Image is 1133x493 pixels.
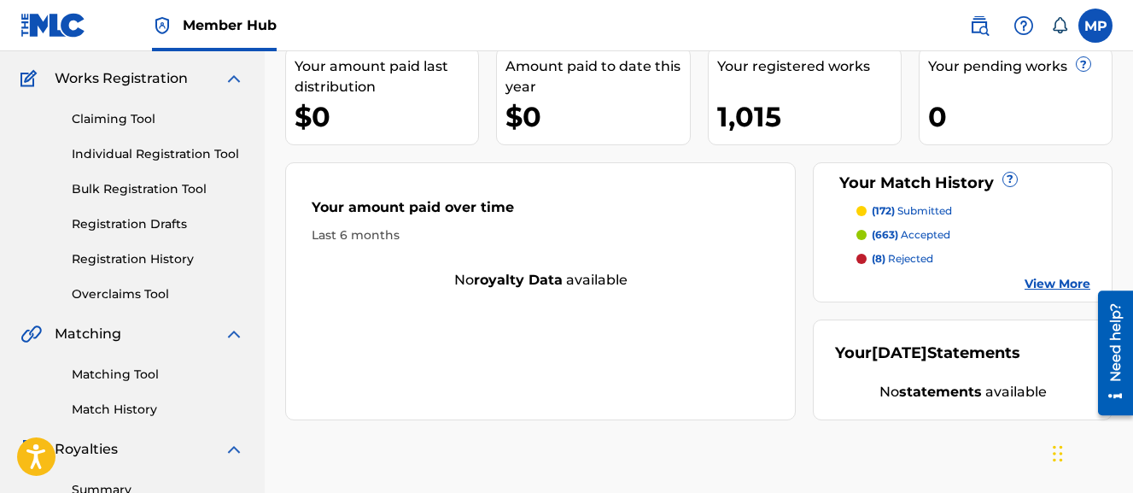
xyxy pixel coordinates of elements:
a: (172) submitted [856,203,1090,219]
span: (172) [872,204,895,217]
p: rejected [872,251,933,267]
a: Registration Drafts [72,215,244,233]
span: Works Registration [55,68,188,89]
iframe: Chat Widget [1048,411,1133,493]
a: Match History [72,401,244,419]
span: Matching [55,324,121,344]
div: User Menu [1078,9,1113,43]
div: 0 [928,97,1112,136]
a: Matching Tool [72,366,244,384]
div: Amount paid to date this year [505,56,689,97]
img: Works Registration [20,68,43,89]
strong: statements [899,384,982,400]
div: No available [286,270,795,291]
img: expand [224,439,244,460]
a: View More [1025,275,1090,293]
img: expand [224,324,244,344]
div: Your registered works [717,56,901,77]
span: (663) [872,228,898,241]
span: ? [1077,57,1090,71]
div: Your Statements [835,342,1020,365]
img: MLC Logo [20,13,86,38]
span: Royalties [55,439,118,460]
img: Matching [20,324,42,344]
div: Last 6 months [312,226,769,244]
a: Bulk Registration Tool [72,180,244,198]
div: Notifications [1051,17,1068,34]
div: $0 [505,97,689,136]
span: Member Hub [183,15,277,35]
a: Individual Registration Tool [72,145,244,163]
a: Registration History [72,250,244,268]
span: [DATE] [872,343,927,362]
div: Your amount paid last distribution [295,56,478,97]
img: search [969,15,990,36]
a: Claiming Tool [72,110,244,128]
p: accepted [872,227,950,243]
span: (8) [872,252,885,265]
div: No available [835,382,1090,402]
a: Overclaims Tool [72,285,244,303]
div: Drag [1053,428,1063,479]
a: Public Search [962,9,996,43]
iframe: Resource Center [1085,284,1133,421]
div: 1,015 [717,97,901,136]
div: Your amount paid over time [312,197,769,226]
span: ? [1003,173,1017,186]
p: submitted [872,203,952,219]
div: Your pending works [928,56,1112,77]
img: help [1013,15,1034,36]
img: expand [224,68,244,89]
a: (8) rejected [856,251,1090,267]
img: Top Rightsholder [152,15,172,36]
img: Royalties [20,439,41,460]
div: Your Match History [835,172,1090,195]
div: $0 [295,97,478,136]
a: (663) accepted [856,227,1090,243]
div: Help [1007,9,1041,43]
strong: royalty data [474,272,563,288]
